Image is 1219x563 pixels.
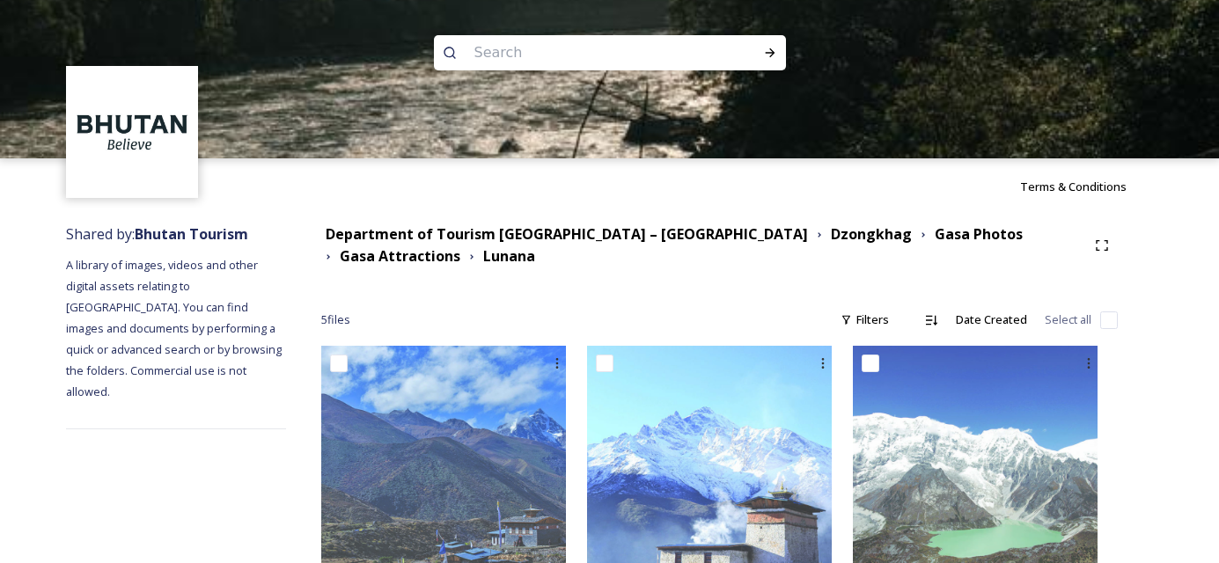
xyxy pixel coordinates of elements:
span: 5 file s [321,311,350,328]
input: Search [466,33,707,72]
span: Select all [1045,311,1091,328]
div: Date Created [947,303,1036,337]
img: BT_Logo_BB_Lockup_CMYK_High%2520Res.jpg [69,69,196,196]
div: Filters [832,303,898,337]
span: A library of images, videos and other digital assets relating to [GEOGRAPHIC_DATA]. You can find ... [66,257,284,399]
